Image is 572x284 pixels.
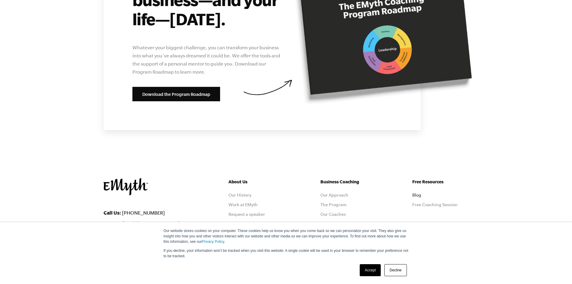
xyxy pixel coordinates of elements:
p: Whatever your biggest challenge, you can transform your business into what you’ve always dreamed ... [132,44,281,76]
a: Our Coaches [320,212,346,217]
a: [PHONE_NUMBER] [137,221,180,226]
a: Download the Program Roadmap [132,87,220,101]
p: Our website stores cookies on your computer. These cookies help us know you when you come back so... [164,228,409,244]
a: The Program [320,202,347,207]
a: Accept [360,264,381,276]
strong: International: [104,220,136,226]
h5: Free Resources [412,178,469,185]
a: Blog [412,193,421,197]
p: If you decline, your information won’t be tracked when you visit this website. A single cookie wi... [164,248,409,259]
a: Our History [228,193,251,197]
a: Privacy Policy [202,240,224,244]
a: Work at EMyth [228,202,258,207]
strong: Call Us: [104,210,121,215]
a: Free Coaching Session [412,202,458,207]
a: [PHONE_NUMBER] [122,210,165,215]
img: EMyth [104,178,148,195]
a: Decline [384,264,407,276]
a: Our Approach [320,193,348,197]
a: Request a speaker [228,212,265,217]
h5: About Us [228,178,285,185]
h5: Business Coaching [320,178,377,185]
